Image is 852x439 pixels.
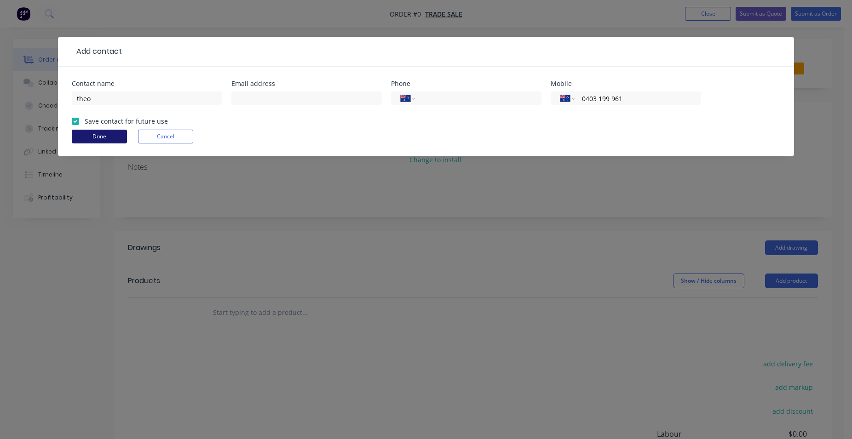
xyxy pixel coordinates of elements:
label: Save contact for future use [85,116,168,126]
div: Contact name [72,80,222,87]
div: Phone [391,80,541,87]
div: Mobile [551,80,701,87]
div: Email address [231,80,382,87]
div: Add contact [72,46,122,57]
button: Cancel [138,130,193,143]
button: Done [72,130,127,143]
